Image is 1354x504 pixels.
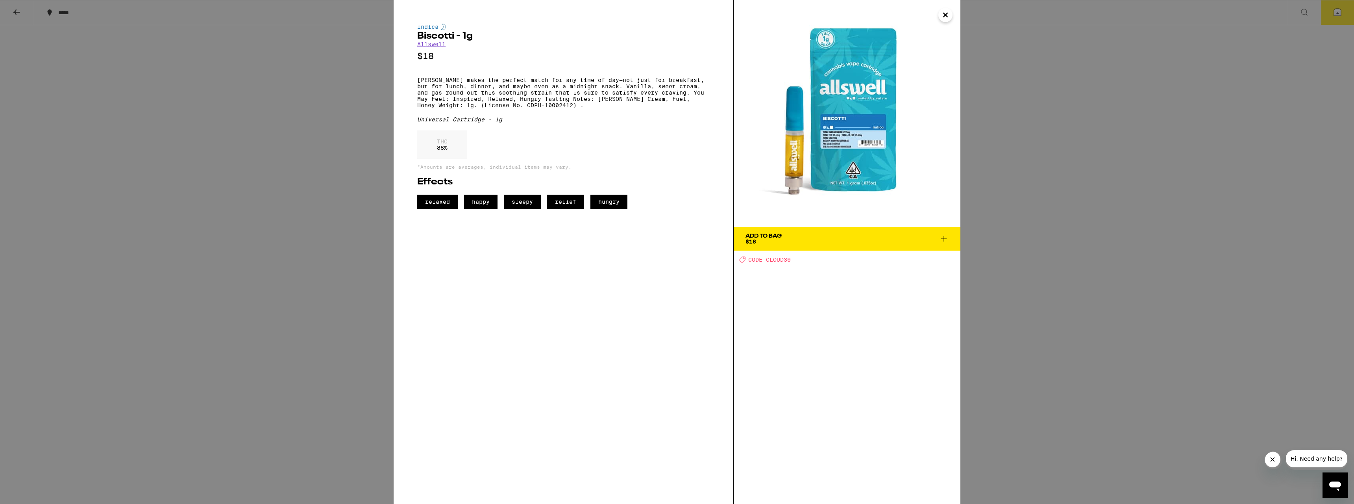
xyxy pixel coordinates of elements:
[547,195,584,209] span: relief
[417,24,709,30] div: Indica
[417,116,709,123] div: Universal Cartridge - 1g
[745,233,782,239] div: Add To Bag
[464,195,498,209] span: happy
[417,77,709,108] p: [PERSON_NAME] makes the perfect match for any time of day—not just for breakfast, but for lunch, ...
[748,257,791,263] span: CODE CLOUD30
[745,238,756,245] span: $18
[938,8,953,22] button: Close
[437,138,448,145] p: THC
[417,130,467,159] div: 88 %
[590,195,627,209] span: hungry
[734,227,960,251] button: Add To Bag$18
[1323,472,1348,498] iframe: Button to launch messaging window
[504,195,541,209] span: sleepy
[417,51,709,61] p: $18
[1265,452,1282,469] iframe: Close message
[417,41,446,47] a: Allswell
[417,32,709,41] h2: Biscotti - 1g
[417,177,709,187] h2: Effects
[417,164,709,169] p: *Amounts are averages, individual items may vary.
[441,24,446,30] img: indicaColor.svg
[417,195,458,209] span: relaxed
[1286,450,1348,470] iframe: Message from company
